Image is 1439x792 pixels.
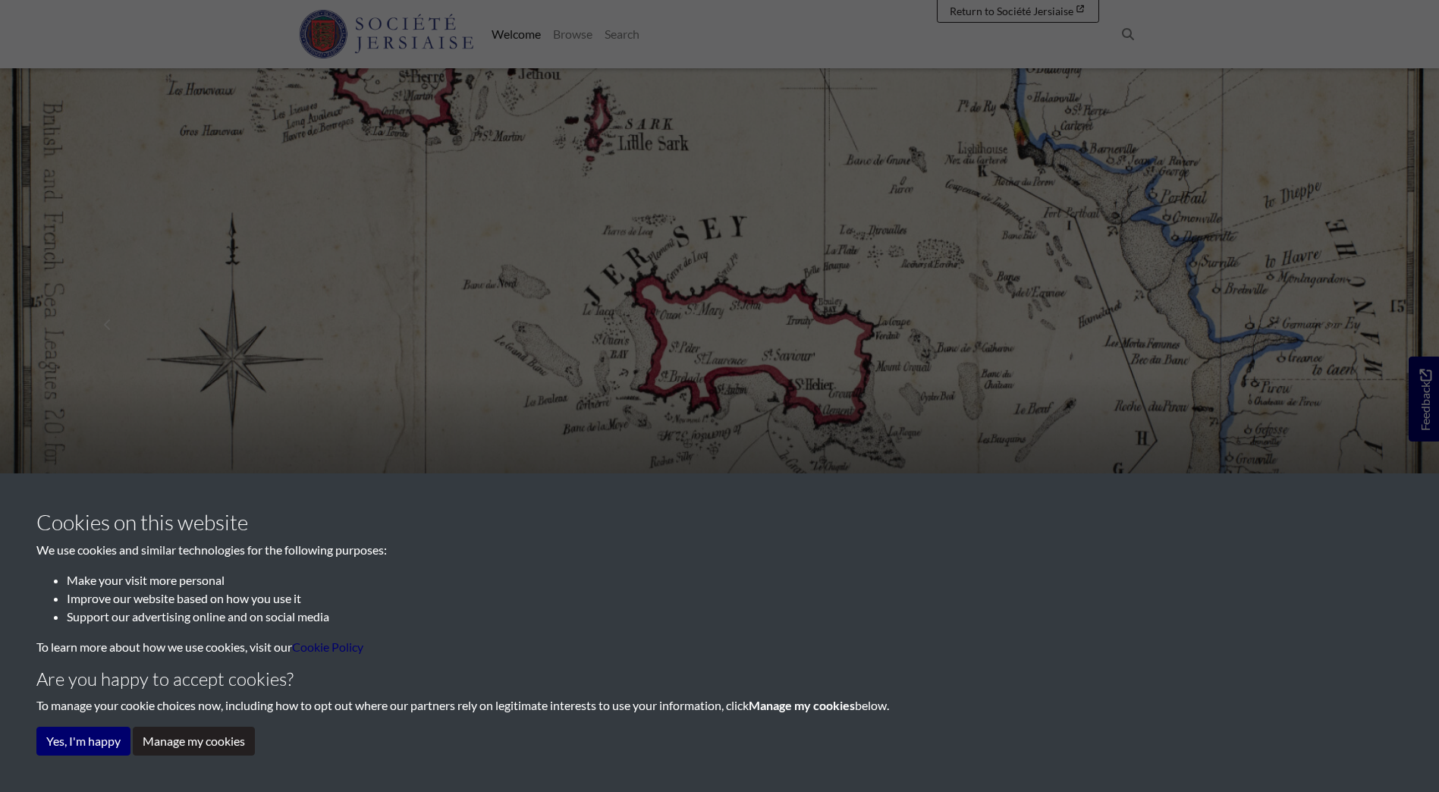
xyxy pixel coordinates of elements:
p: We use cookies and similar technologies for the following purposes: [36,541,1403,559]
li: Make your visit more personal [67,571,1403,589]
a: learn more about cookies [292,640,363,654]
h3: Cookies on this website [36,510,1403,536]
li: Support our advertising online and on social media [67,608,1403,626]
li: Improve our website based on how you use it [67,589,1403,608]
button: Yes, I'm happy [36,727,130,756]
h4: Are you happy to accept cookies? [36,668,1403,690]
p: To manage your cookie choices now, including how to opt out where our partners rely on legitimate... [36,696,1403,715]
button: Manage my cookies [133,727,255,756]
p: To learn more about how we use cookies, visit our [36,638,1403,656]
strong: Manage my cookies [749,698,855,712]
